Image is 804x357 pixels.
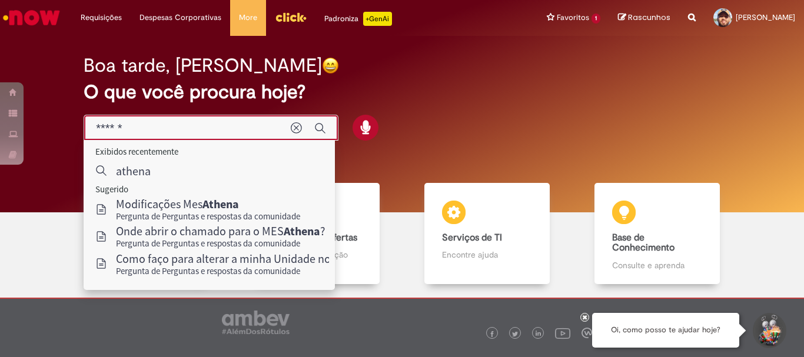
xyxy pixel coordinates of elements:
img: ServiceNow [1,6,62,29]
span: More [239,12,257,24]
img: happy-face.png [322,57,339,74]
span: Requisições [81,12,122,24]
span: Despesas Corporativas [139,12,221,24]
span: Rascunhos [628,12,670,23]
img: logo_footer_linkedin.png [536,331,541,338]
b: Base de Conhecimento [612,232,675,254]
h2: O que você procura hoje? [84,82,720,102]
button: Iniciar Conversa de Suporte [751,313,786,348]
img: logo_footer_twitter.png [512,331,518,337]
p: Consulte e aprenda [612,259,702,271]
span: 1 [592,14,600,24]
span: Favoritos [557,12,589,24]
img: logo_footer_facebook.png [489,331,495,337]
img: click_logo_yellow_360x200.png [275,8,307,26]
a: Tirar dúvidas Tirar dúvidas com Lupi Assist e Gen Ai [62,183,232,285]
img: logo_footer_ambev_rotulo_gray.png [222,311,290,334]
p: Encontre ajuda [442,249,531,261]
div: Oi, como posso te ajudar hoje? [592,313,739,348]
b: Serviços de TI [442,232,502,243]
img: logo_footer_youtube.png [555,325,570,341]
a: Serviços de TI Encontre ajuda [402,183,572,285]
a: Base de Conhecimento Consulte e aprenda [572,183,742,285]
a: Rascunhos [618,12,670,24]
h2: Boa tarde, [PERSON_NAME] [84,55,322,76]
p: +GenAi [363,12,392,26]
div: Padroniza [324,12,392,26]
span: [PERSON_NAME] [736,12,795,22]
img: logo_footer_workplace.png [582,328,592,338]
